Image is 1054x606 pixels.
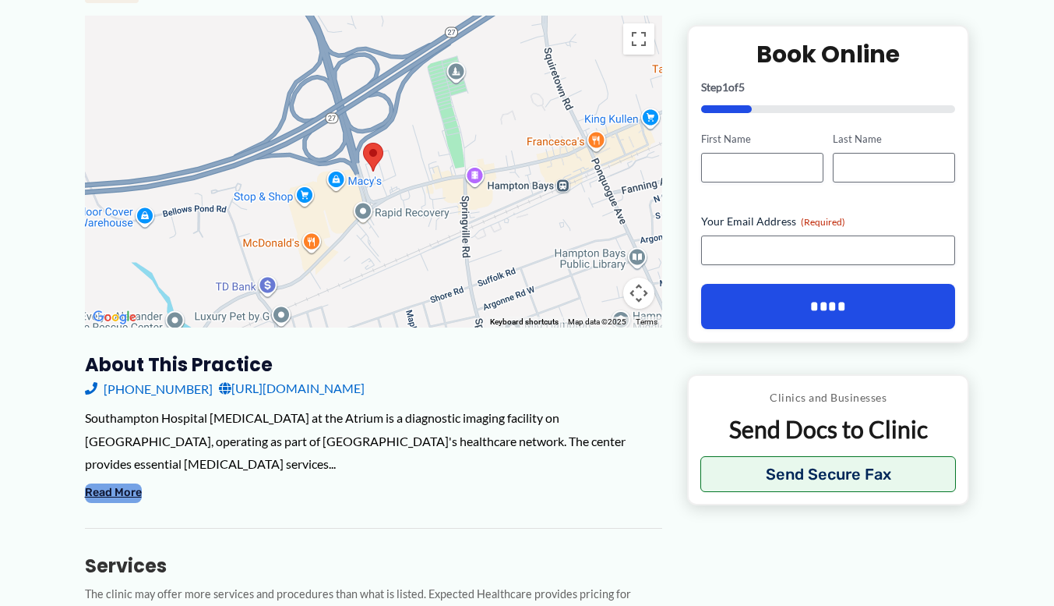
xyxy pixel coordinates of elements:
[623,23,654,55] button: Toggle fullscreen view
[85,554,662,578] h3: Services
[701,82,956,93] p: Step of
[700,414,957,445] p: Send Docs to Clinic
[490,317,559,328] button: Keyboard shortcuts
[739,80,745,94] span: 5
[85,377,213,400] a: [PHONE_NUMBER]
[722,80,728,94] span: 1
[85,353,662,377] h3: About this practice
[833,132,955,147] label: Last Name
[636,317,657,326] a: Terms
[568,317,626,326] span: Map data ©2025
[801,216,845,228] span: (Required)
[219,377,365,400] a: [URL][DOMAIN_NAME]
[701,132,823,147] label: First Name
[85,484,142,502] button: Read More
[700,456,957,492] button: Send Secure Fax
[89,307,140,328] a: Open this area in Google Maps (opens a new window)
[85,406,662,476] div: Southampton Hospital [MEDICAL_DATA] at the Atrium is a diagnostic imaging facility on [GEOGRAPHIC...
[701,214,956,229] label: Your Email Address
[623,278,654,309] button: Map camera controls
[700,388,957,408] p: Clinics and Businesses
[701,39,956,69] h2: Book Online
[89,307,140,328] img: Google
